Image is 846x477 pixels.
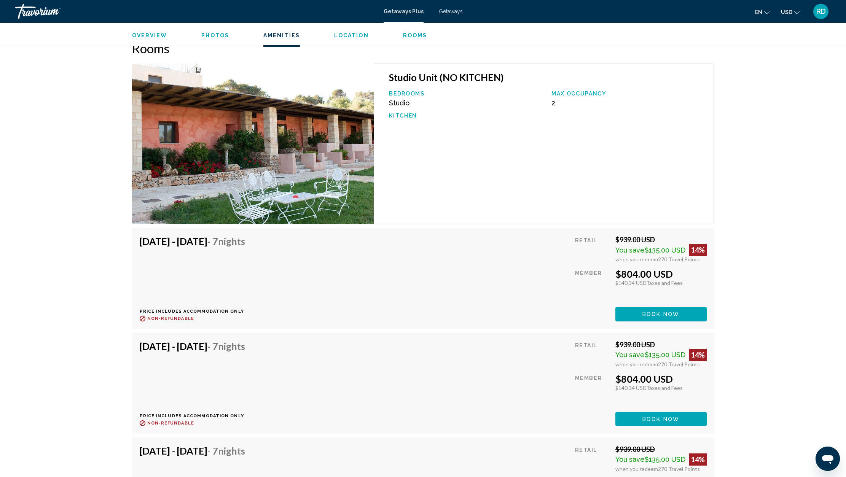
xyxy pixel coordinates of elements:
button: Change currency [781,6,800,17]
div: $804.00 USD [615,373,707,385]
div: $804.00 USD [615,268,707,280]
button: User Menu [811,3,831,19]
div: Retail [575,340,609,367]
div: Member [575,373,609,406]
p: Price includes accommodation only [140,413,251,418]
h4: [DATE] - [DATE] [140,445,245,456]
span: when you redeem [615,361,658,367]
span: Nights [218,445,245,456]
span: You save [615,455,645,463]
a: Travorium [15,4,376,19]
div: Member [575,268,609,301]
span: Nights [218,340,245,352]
button: Location [334,32,369,39]
span: - 7 [207,445,245,456]
span: Overview [132,32,167,38]
span: USD [781,9,792,15]
span: 270 Travel Points [658,466,700,472]
button: Overview [132,32,167,39]
span: Taxes and Fees [646,385,683,391]
span: Taxes and Fees [646,280,683,286]
div: 14% [689,453,707,466]
h4: [DATE] - [DATE] [140,340,245,352]
span: RD [816,8,826,15]
h2: Rooms [132,41,714,56]
span: Studio [389,99,409,107]
span: Book now [642,312,679,318]
div: 14% [689,244,707,256]
h3: Studio Unit (NO KITCHEN) [389,72,706,83]
span: You save [615,246,645,254]
a: Getaways [439,8,463,14]
div: $939.00 USD [615,340,707,349]
button: Change language [755,6,770,17]
span: Amenities [263,32,300,38]
span: - 7 [207,340,245,352]
h4: [DATE] - [DATE] [140,235,245,247]
span: Nights [218,235,245,247]
span: Non-refundable [147,316,194,321]
span: Non-refundable [147,421,194,426]
span: 2 [551,99,555,107]
img: ii_amz1.jpg [132,64,374,224]
p: Max Occupancy [551,91,706,97]
p: Bedrooms [389,91,544,97]
button: Amenities [263,32,300,39]
span: Location [334,32,369,38]
iframe: Button to launch messaging window [816,447,840,471]
div: Retail [575,445,609,472]
div: $140.34 USD [615,280,707,286]
span: - 7 [207,235,245,247]
span: You save [615,351,645,359]
span: when you redeem [615,256,658,262]
div: $939.00 USD [615,235,707,244]
span: $135.00 USD [645,246,685,254]
span: 270 Travel Points [658,361,700,367]
div: Retail [575,235,609,262]
div: 14% [689,349,707,361]
span: Rooms [403,32,427,38]
span: $135.00 USD [645,351,685,359]
span: 270 Travel Points [658,256,700,262]
p: Price includes accommodation only [140,309,251,314]
button: Book now [615,307,707,321]
div: $939.00 USD [615,445,707,453]
span: Photos [201,32,229,38]
div: $140.34 USD [615,385,707,391]
span: Book now [642,416,679,422]
span: en [755,9,762,15]
span: $135.00 USD [645,455,685,463]
button: Photos [201,32,229,39]
button: Book now [615,412,707,426]
button: Rooms [403,32,427,39]
span: when you redeem [615,466,658,472]
p: Kitchen [389,113,544,119]
a: Getaways Plus [384,8,424,14]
